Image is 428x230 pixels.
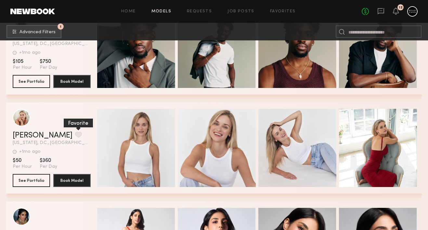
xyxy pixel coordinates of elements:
[40,157,57,164] span: $360
[227,9,254,14] a: Job Posts
[40,164,57,170] span: Per Day
[151,9,171,14] a: Models
[13,132,72,139] a: [PERSON_NAME]
[270,9,296,14] a: Favorites
[19,30,56,35] span: Advanced Filters
[53,75,91,88] button: Book Model
[19,50,41,55] div: +1mo ago
[13,42,91,46] span: [US_STATE], D.C., [GEOGRAPHIC_DATA]
[13,141,91,145] span: [US_STATE], D.C., [GEOGRAPHIC_DATA]
[13,164,32,170] span: Per Hour
[6,25,61,38] button: 1Advanced Filters
[13,65,32,71] span: Per Hour
[40,65,57,71] span: Per Day
[13,157,32,164] span: $50
[13,75,50,88] button: See Portfolio
[187,9,212,14] a: Requests
[40,58,57,65] span: $750
[399,6,403,9] div: 12
[60,25,61,28] span: 1
[13,58,32,65] span: $105
[19,150,41,154] div: +1mo ago
[121,9,136,14] a: Home
[13,174,50,187] button: See Portfolio
[53,174,91,187] button: Book Model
